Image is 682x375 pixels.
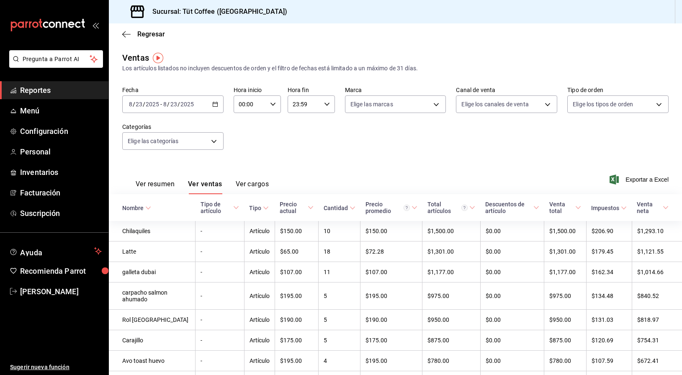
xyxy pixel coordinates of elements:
[365,201,410,214] div: Precio promedio
[135,101,143,108] input: --
[480,262,544,283] td: $0.00
[122,205,144,211] div: Nombre
[249,205,261,211] div: Tipo
[360,351,422,371] td: $195.00
[632,351,682,371] td: $672.41
[163,101,167,108] input: --
[544,262,586,283] td: $1,177.00
[324,205,348,211] div: Cantidad
[288,87,335,93] label: Hora fin
[360,221,422,241] td: $150.00
[422,262,481,283] td: $1,177.00
[201,201,232,214] div: Tipo de artículo
[422,221,481,241] td: $1,500.00
[136,180,269,194] div: navigation tabs
[544,241,586,262] td: $1,301.00
[92,22,99,28] button: open_drawer_menu
[146,7,287,17] h3: Sucursal: Tüt Coffee ([GEOGRAPHIC_DATA])
[170,101,178,108] input: --
[129,101,133,108] input: --
[345,87,446,93] label: Marca
[611,175,669,185] button: Exportar a Excel
[20,146,102,157] span: Personal
[480,351,544,371] td: $0.00
[109,221,196,241] td: Chilaquiles
[109,351,196,371] td: Avo toast huevo
[153,53,163,63] img: Tooltip marker
[586,241,632,262] td: $179.45
[324,205,355,211] span: Cantidad
[586,330,632,351] td: $120.69
[319,283,360,310] td: 5
[544,221,586,241] td: $1,500.00
[20,105,102,116] span: Menú
[427,201,476,214] span: Total artículos
[20,167,102,178] span: Inventarios
[422,310,481,330] td: $950.00
[549,201,574,214] div: Venta total
[404,205,410,211] svg: Precio promedio = Total artículos / cantidad
[591,205,627,211] span: Impuestos
[456,87,557,93] label: Canal de venta
[244,221,275,241] td: Artículo
[23,55,90,64] span: Pregunta a Parrot AI
[109,283,196,310] td: carpacho salmon ahumado
[319,330,360,351] td: 5
[427,201,468,214] div: Total artículos
[275,283,318,310] td: $195.00
[275,310,318,330] td: $190.00
[360,283,422,310] td: $195.00
[122,51,149,64] div: Ventas
[20,208,102,219] span: Suscripción
[422,351,481,371] td: $780.00
[586,310,632,330] td: $131.03
[280,201,313,214] span: Precio actual
[9,50,103,68] button: Pregunta a Parrot AI
[145,101,160,108] input: ----
[365,201,417,214] span: Precio promedio
[319,351,360,371] td: 4
[201,201,239,214] span: Tipo de artículo
[20,187,102,198] span: Facturación
[360,262,422,283] td: $107.00
[480,283,544,310] td: $0.00
[20,85,102,96] span: Reportes
[319,241,360,262] td: 18
[632,283,682,310] td: $840.52
[275,221,318,241] td: $150.00
[461,100,528,108] span: Elige los canales de venta
[196,351,244,371] td: -
[128,137,179,145] span: Elige las categorías
[244,351,275,371] td: Artículo
[167,101,170,108] span: /
[480,310,544,330] td: $0.00
[122,124,224,130] label: Categorías
[20,126,102,137] span: Configuración
[360,330,422,351] td: $175.00
[422,330,481,351] td: $875.00
[20,246,91,256] span: Ayuda
[196,310,244,330] td: -
[422,241,481,262] td: $1,301.00
[544,283,586,310] td: $975.00
[10,363,102,372] span: Sugerir nueva función
[319,221,360,241] td: 10
[122,205,151,211] span: Nombre
[196,262,244,283] td: -
[137,30,165,38] span: Regresar
[461,205,468,211] svg: El total artículos considera cambios de precios en los artículos así como costos adicionales por ...
[632,221,682,241] td: $1,293.10
[236,180,269,194] button: Ver cargos
[573,100,633,108] span: Elige los tipos de orden
[109,241,196,262] td: Latte
[244,241,275,262] td: Artículo
[637,201,661,214] div: Venta neta
[319,310,360,330] td: 5
[586,351,632,371] td: $107.59
[275,351,318,371] td: $195.00
[122,64,669,73] div: Los artículos listados no incluyen descuentos de orden y el filtro de fechas está limitado a un m...
[280,201,306,214] div: Precio actual
[544,351,586,371] td: $780.00
[143,101,145,108] span: /
[109,310,196,330] td: Rol [GEOGRAPHIC_DATA]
